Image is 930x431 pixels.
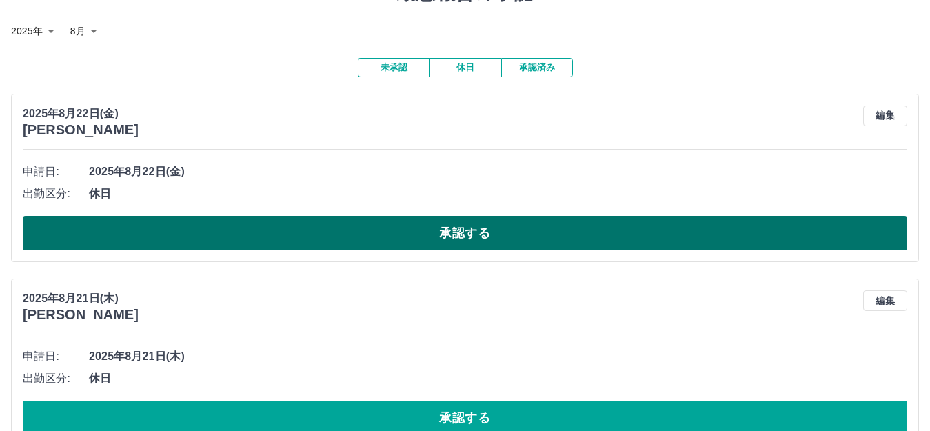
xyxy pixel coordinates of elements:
[23,216,907,250] button: 承認する
[23,122,139,138] h3: [PERSON_NAME]
[358,58,429,77] button: 未承認
[23,307,139,323] h3: [PERSON_NAME]
[23,106,139,122] p: 2025年8月22日(金)
[23,290,139,307] p: 2025年8月21日(木)
[863,290,907,311] button: 編集
[89,163,907,180] span: 2025年8月22日(金)
[11,21,59,41] div: 2025年
[89,186,907,202] span: 休日
[429,58,501,77] button: 休日
[89,348,907,365] span: 2025年8月21日(木)
[23,348,89,365] span: 申請日:
[23,370,89,387] span: 出勤区分:
[89,370,907,387] span: 休日
[23,186,89,202] span: 出勤区分:
[23,163,89,180] span: 申請日:
[501,58,573,77] button: 承認済み
[863,106,907,126] button: 編集
[70,21,102,41] div: 8月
